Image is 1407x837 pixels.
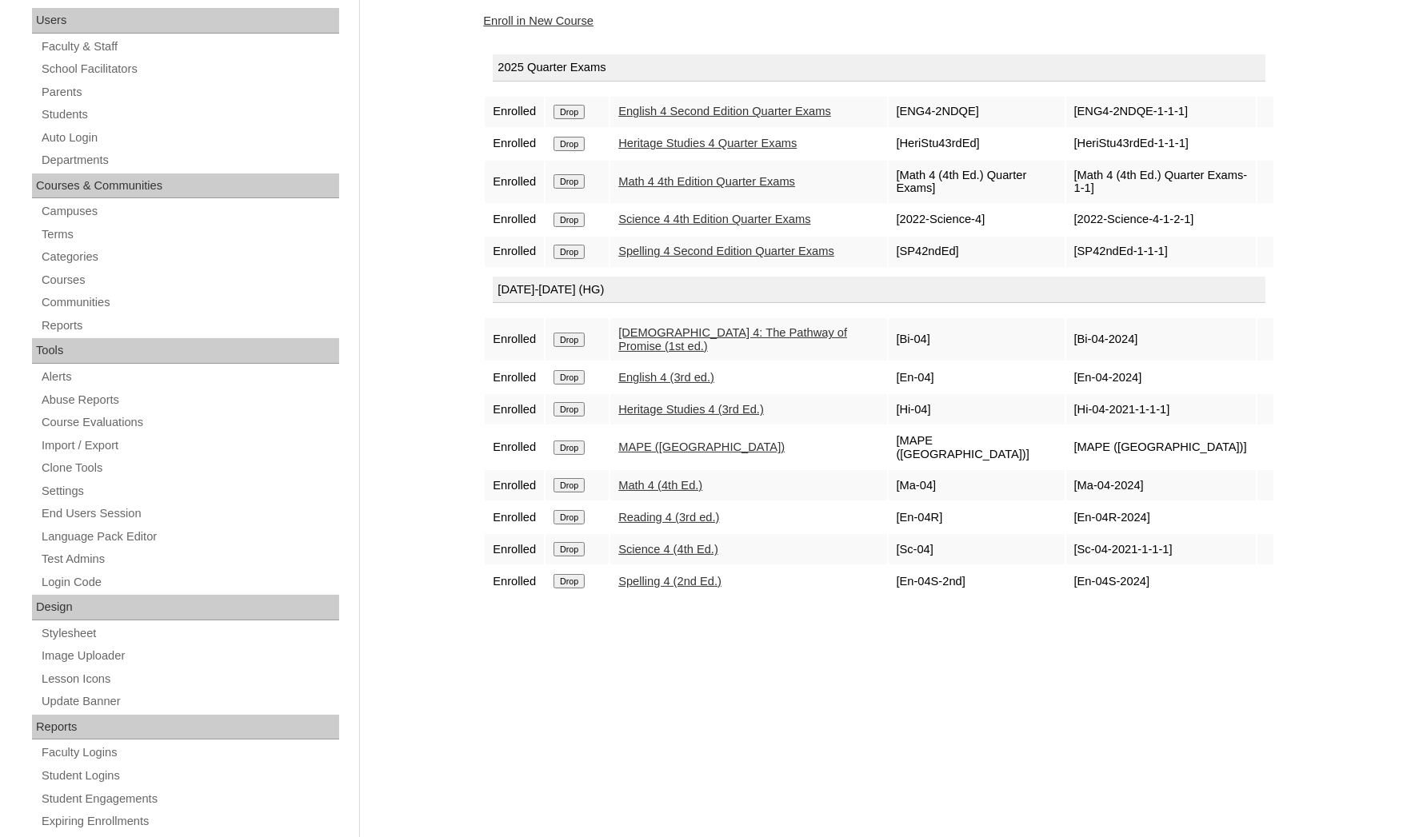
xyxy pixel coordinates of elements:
[40,293,339,313] a: Communities
[32,338,339,364] div: Tools
[618,440,785,453] a: MAPE ([GEOGRAPHIC_DATA])
[40,811,339,831] a: Expiring Enrollments
[40,150,339,170] a: Departments
[40,481,339,501] a: Settings
[889,534,1065,564] td: [Sc-04]
[485,534,544,564] td: Enrolled
[889,362,1065,393] td: [En-04]
[1066,205,1257,235] td: [2022-Science-4-1-2-1]
[618,511,719,524] a: Reading 4 (3rd ed.)
[40,692,339,711] a: Update Banner
[40,646,339,666] a: Image Uploader
[554,213,585,227] input: Drop
[618,137,797,149] a: Heritage Studies 4 Quarter Exams
[889,97,1065,127] td: [ENG4-2NDQE]
[554,105,585,119] input: Drop
[1066,470,1257,500] td: [Ma-04-2024]
[889,470,1065,500] td: [Ma-04]
[40,789,339,809] a: Student Engagements
[485,129,544,159] td: Enrolled
[40,59,339,79] a: School Facilitators
[554,245,585,259] input: Drop
[1066,97,1257,127] td: [ENG4-2NDQE-1-1-1]
[554,542,585,556] input: Drop
[40,367,339,387] a: Alerts
[1066,394,1257,424] td: [Hi-04-2021-1-1-1]
[32,715,339,740] div: Reports
[32,173,339,199] div: Courses & Communities
[485,426,544,468] td: Enrolled
[618,213,810,225] a: Science 4 4th Edition Quarter Exams
[1066,534,1257,564] td: [Sc-04-2021-1-1-1]
[554,478,585,492] input: Drop
[40,458,339,478] a: Clone Tools
[40,82,339,102] a: Parents
[40,270,339,290] a: Courses
[40,316,339,336] a: Reports
[889,161,1065,203] td: [Math 4 (4th Ed.) Quarter Exams]
[618,403,764,416] a: Heritage Studies 4 (3rd Ed.)
[40,669,339,689] a: Lesson Icons
[40,37,339,57] a: Faculty & Staff
[32,8,339,34] div: Users
[554,333,585,347] input: Drop
[40,128,339,148] a: Auto Login
[554,510,585,524] input: Drop
[889,566,1065,596] td: [En-04S-2nd]
[889,237,1065,267] td: [SP42ndEd]
[40,743,339,763] a: Faculty Logins
[554,174,585,189] input: Drop
[618,479,702,492] a: Math 4 (4th Ed.)
[485,205,544,235] td: Enrolled
[1066,161,1257,203] td: [Math 4 (4th Ed.) Quarter Exams-1-1]
[889,205,1065,235] td: [2022-Science-4]
[889,426,1065,468] td: [MAPE ([GEOGRAPHIC_DATA])]
[485,97,544,127] td: Enrolled
[485,566,544,596] td: Enrolled
[40,549,339,569] a: Test Admins
[554,574,585,588] input: Drop
[485,394,544,424] td: Enrolled
[1066,426,1257,468] td: [MAPE ([GEOGRAPHIC_DATA])]
[485,161,544,203] td: Enrolled
[1066,362,1257,393] td: [En-04-2024]
[618,245,834,257] a: Spelling 4 Second Edition Quarter Exams
[40,105,339,125] a: Students
[40,436,339,456] a: Import / Export
[889,318,1065,361] td: [Bi-04]
[618,575,721,588] a: Spelling 4 (2nd Ed.)
[618,105,831,118] a: English 4 Second Edition Quarter Exams
[618,371,714,384] a: English 4 (3rd ed.)
[1066,237,1257,267] td: [SP42ndEd-1-1-1]
[554,137,585,151] input: Drop
[1066,318,1257,361] td: [Bi-04-2024]
[889,394,1065,424] td: [Hi-04]
[618,326,847,353] a: [DEMOGRAPHIC_DATA] 4: The Pathway of Promise (1st ed.)
[554,402,585,417] input: Drop
[40,225,339,245] a: Terms
[554,440,585,455] input: Drop
[618,543,718,556] a: Science 4 (4th Ed.)
[483,14,594,27] a: Enroll in New Course
[485,470,544,500] td: Enrolled
[40,504,339,524] a: End Users Session
[485,502,544,532] td: Enrolled
[40,527,339,547] a: Language Pack Editor
[40,413,339,432] a: Course Evaluations
[1066,129,1257,159] td: [HeriStu43rdEd-1-1-1]
[40,572,339,592] a: Login Code
[485,237,544,267] td: Enrolled
[485,362,544,393] td: Enrolled
[40,390,339,410] a: Abuse Reports
[889,129,1065,159] td: [HeriStu43rdEd]
[493,277,1265,304] div: [DATE]-[DATE] (HG)
[40,201,339,221] a: Campuses
[32,595,339,620] div: Design
[1066,566,1257,596] td: [En-04S-2024]
[889,502,1065,532] td: [En-04R]
[554,370,585,385] input: Drop
[485,318,544,361] td: Enrolled
[493,54,1265,82] div: 2025 Quarter Exams
[40,624,339,644] a: Stylesheet
[1066,502,1257,532] td: [En-04R-2024]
